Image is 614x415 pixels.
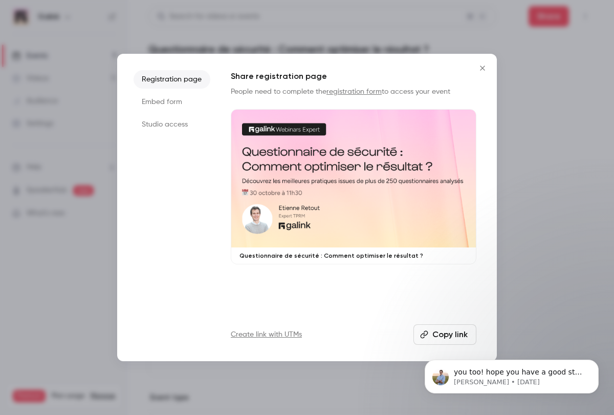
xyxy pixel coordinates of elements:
[326,88,382,95] a: registration form
[231,109,476,264] a: Questionnaire de sécurité : Comment optimiser le résultat ?
[134,70,210,89] li: Registration page
[409,338,614,410] iframe: Intercom notifications message
[134,93,210,111] li: Embed form
[134,115,210,134] li: Studio access
[413,324,476,345] button: Copy link
[231,329,302,340] a: Create link with UTMs
[231,70,476,82] h1: Share registration page
[239,252,468,260] p: Questionnaire de sécurité : Comment optimiser le résultat ?
[231,87,476,97] p: People need to complete the to access your event
[472,58,493,78] button: Close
